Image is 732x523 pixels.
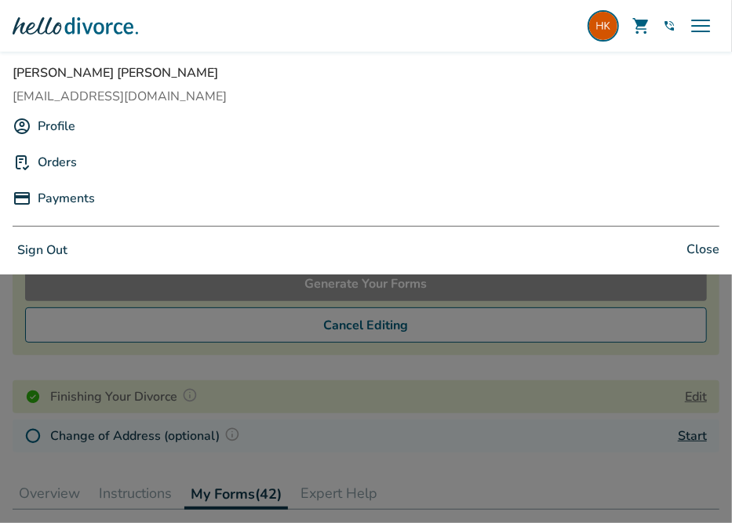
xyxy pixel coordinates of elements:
span: [EMAIL_ADDRESS][DOMAIN_NAME] [13,88,719,105]
span: [PERSON_NAME] [PERSON_NAME] [13,64,719,82]
iframe: Chat Widget [654,448,732,523]
button: Sign Out [13,239,72,262]
img: P [13,153,31,172]
img: P [13,189,31,208]
a: phone_in_talk [663,20,676,32]
span: shopping_cart [632,16,650,35]
a: Profile [38,111,75,141]
span: menu [688,13,713,38]
span: Close [686,239,719,262]
img: A [13,117,31,136]
img: hv23@outlook.com [588,10,619,42]
a: Payments [38,183,95,213]
a: Orders [38,147,77,177]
